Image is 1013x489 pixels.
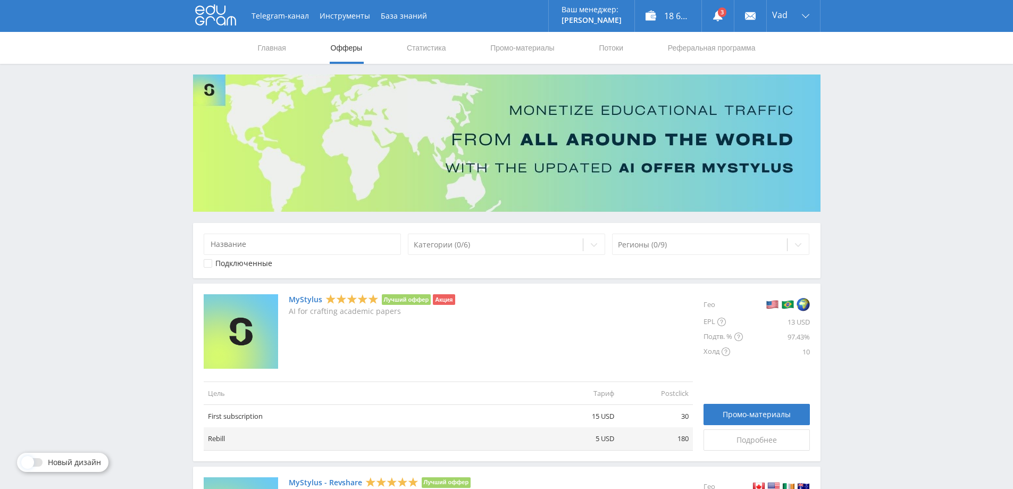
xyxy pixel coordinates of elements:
[667,32,757,64] a: Реферальная программа
[289,478,362,487] a: MyStylus - Revshare
[204,427,544,450] td: Rebill
[704,404,810,425] a: Промо-материалы
[772,11,788,19] span: Vad
[743,314,810,329] div: 13 USD
[204,234,401,255] input: Название
[743,329,810,344] div: 97.43%
[204,405,544,428] td: First subscription
[204,382,544,404] td: Цель
[704,314,743,329] div: EPL
[325,294,379,305] div: 5 Stars
[382,294,431,305] li: Лучший оффер
[489,32,555,64] a: Промо-материалы
[618,382,693,404] td: Postclick
[204,294,278,369] img: MyStylus
[257,32,287,64] a: Главная
[406,32,447,64] a: Статистика
[544,427,618,450] td: 5 USD
[723,410,791,419] span: Промо-материалы
[544,382,618,404] td: Тариф
[365,476,418,487] div: 5 Stars
[562,16,622,24] p: [PERSON_NAME]
[544,405,618,428] td: 15 USD
[562,5,622,14] p: Ваш менеджер:
[618,405,693,428] td: 30
[48,458,101,467] span: Новый дизайн
[433,294,455,305] li: Акция
[289,295,322,304] a: MyStylus
[422,477,471,488] li: Лучший оффер
[704,344,743,359] div: Холд
[743,344,810,359] div: 10
[193,74,821,212] img: Banner
[598,32,624,64] a: Потоки
[289,307,455,316] p: AI for crafting academic papers
[704,329,743,344] div: Подтв. %
[618,427,693,450] td: 180
[215,259,272,268] div: Подключенные
[330,32,364,64] a: Офферы
[704,294,743,314] div: Гео
[704,429,810,451] a: Подробнее
[736,436,777,444] span: Подробнее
